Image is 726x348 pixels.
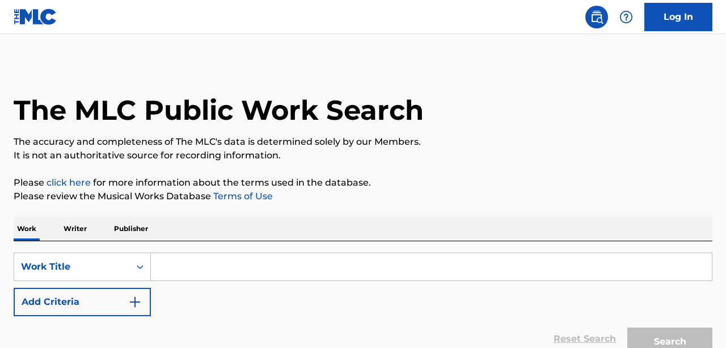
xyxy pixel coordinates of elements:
button: Add Criteria [14,288,151,316]
p: The accuracy and completeness of The MLC's data is determined solely by our Members. [14,135,712,149]
div: Work Title [21,260,123,274]
p: Please review the Musical Works Database [14,190,712,203]
img: help [619,10,633,24]
a: Log In [644,3,712,31]
img: search [590,10,603,24]
a: Public Search [585,6,608,28]
p: Please for more information about the terms used in the database. [14,176,712,190]
p: Publisher [111,217,151,241]
img: 9d2ae6d4665cec9f34b9.svg [128,295,142,309]
p: Work [14,217,40,241]
p: It is not an authoritative source for recording information. [14,149,712,162]
a: click here [47,177,91,188]
a: Terms of Use [211,191,273,202]
img: MLC Logo [14,9,57,25]
p: Writer [60,217,90,241]
div: Help [615,6,638,28]
h1: The MLC Public Work Search [14,93,424,127]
